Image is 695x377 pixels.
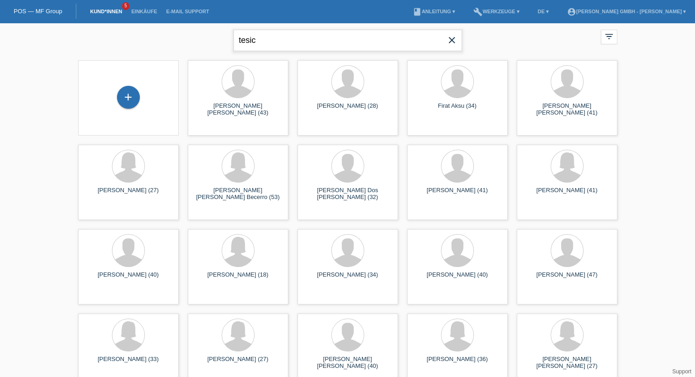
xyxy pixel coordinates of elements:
[524,356,610,370] div: [PERSON_NAME] [PERSON_NAME] (27)
[305,102,391,117] div: [PERSON_NAME] (28)
[473,7,483,16] i: build
[672,368,691,375] a: Support
[567,7,576,16] i: account_circle
[413,7,422,16] i: book
[408,9,460,14] a: bookAnleitung ▾
[446,35,457,46] i: close
[195,271,281,286] div: [PERSON_NAME] (18)
[127,9,161,14] a: Einkäufe
[117,89,139,105] div: Kund*in hinzufügen
[414,102,500,117] div: Firat Aksu (34)
[122,2,129,10] span: 5
[469,9,524,14] a: buildWerkzeuge ▾
[85,356,171,370] div: [PERSON_NAME] (33)
[195,356,281,370] div: [PERSON_NAME] (27)
[414,271,500,286] div: [PERSON_NAME] (40)
[195,102,281,117] div: [PERSON_NAME] [PERSON_NAME] (43)
[533,9,553,14] a: DE ▾
[85,271,171,286] div: [PERSON_NAME] (40)
[233,30,462,51] input: Suche...
[305,187,391,201] div: [PERSON_NAME] Dos [PERSON_NAME] (32)
[195,187,281,201] div: [PERSON_NAME] [PERSON_NAME] Becerro (53)
[562,9,690,14] a: account_circle[PERSON_NAME] GmbH - [PERSON_NAME] ▾
[524,102,610,117] div: [PERSON_NAME] [PERSON_NAME] (41)
[414,356,500,370] div: [PERSON_NAME] (36)
[85,9,127,14] a: Kund*innen
[604,31,614,42] i: filter_list
[162,9,214,14] a: E-Mail Support
[524,187,610,201] div: [PERSON_NAME] (41)
[305,271,391,286] div: [PERSON_NAME] (34)
[414,187,500,201] div: [PERSON_NAME] (41)
[14,8,62,15] a: POS — MF Group
[524,271,610,286] div: [PERSON_NAME] (47)
[305,356,391,370] div: [PERSON_NAME] [PERSON_NAME] (40)
[85,187,171,201] div: [PERSON_NAME] (27)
